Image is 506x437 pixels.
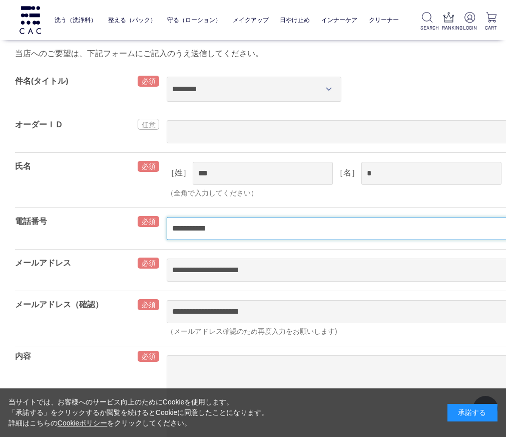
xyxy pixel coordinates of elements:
[369,10,399,31] a: クリーナー
[280,10,310,31] a: 日やけ止め
[9,397,269,428] div: 当サイトでは、お客様へのサービス向上のためにCookieを使用します。 「承諾する」をクリックするか閲覧を続けるとCookieに同意したことになります。 詳細はこちらの をクリックしてください。
[233,10,269,31] a: メイクアップ
[55,10,97,31] a: 洗う（洗浄料）
[167,10,221,31] a: 守る（ローション）
[18,6,43,34] img: logo
[108,10,156,31] a: 整える（パック）
[484,24,498,32] p: CART
[167,168,191,177] label: ［姓］
[15,352,31,360] label: 内容
[15,259,71,267] label: メールアドレス
[321,10,357,31] a: インナーケア
[15,162,31,170] label: 氏名
[447,404,497,421] div: 承諾する
[58,419,108,427] a: Cookieポリシー
[15,77,69,85] label: 件名(タイトル)
[442,12,455,32] a: RANKING
[420,12,434,32] a: SEARCH
[15,217,47,226] label: 電話番号
[484,12,498,32] a: CART
[442,24,455,32] p: RANKING
[15,120,63,129] label: オーダーＩＤ
[463,24,476,32] p: LOGIN
[463,12,476,32] a: LOGIN
[335,168,359,177] label: ［名］
[420,24,434,32] p: SEARCH
[15,300,103,309] label: メールアドレス（確認）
